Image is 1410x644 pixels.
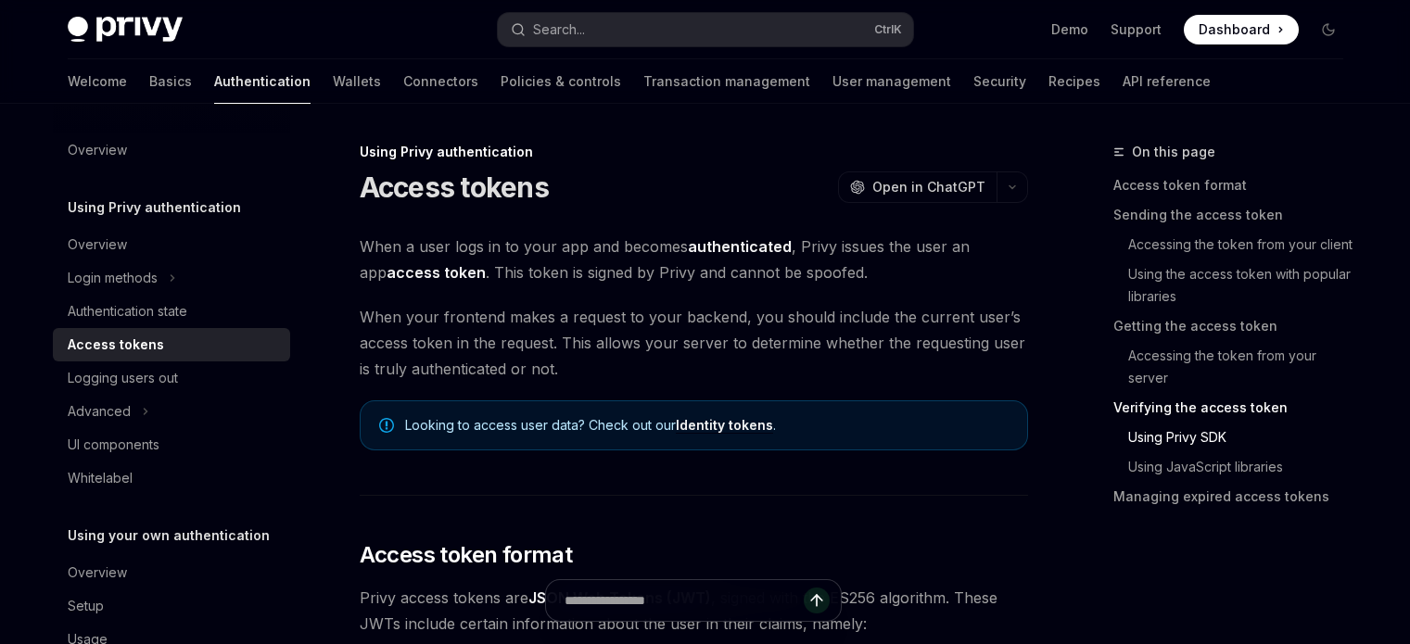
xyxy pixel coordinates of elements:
a: Security [973,59,1026,104]
a: API reference [1123,59,1211,104]
a: Managing expired access tokens [1113,482,1358,511]
a: Logging users out [53,361,290,395]
a: Authentication [214,59,311,104]
span: Open in ChatGPT [872,178,985,196]
div: UI components [68,434,159,456]
a: Recipes [1048,59,1100,104]
span: On this page [1132,141,1215,163]
button: Toggle dark mode [1314,15,1343,44]
button: Open in ChatGPT [838,171,997,203]
div: Search... [533,19,585,41]
a: Overview [53,133,290,167]
div: Using Privy authentication [360,143,1028,161]
div: Authentication state [68,300,187,322]
div: Access tokens [68,334,164,356]
strong: access token [387,263,486,282]
a: Getting the access token [1113,311,1358,341]
div: Logging users out [68,367,178,389]
div: Whitelabel [68,467,133,489]
a: Access token format [1113,170,1358,200]
div: Advanced [68,400,131,423]
span: Ctrl K [874,22,902,37]
a: Identity tokens [676,417,773,434]
a: Using Privy SDK [1128,423,1358,452]
div: Overview [68,234,127,256]
a: Support [1111,20,1162,39]
div: Login methods [68,267,158,289]
a: Transaction management [643,59,810,104]
a: Access tokens [53,328,290,361]
span: Access token format [360,540,573,570]
div: Setup [68,595,104,617]
button: Send message [804,587,830,613]
span: Dashboard [1199,20,1270,39]
div: Overview [68,139,127,161]
img: dark logo [68,17,183,43]
a: Accessing the token from your server [1128,341,1358,393]
a: Using JavaScript libraries [1128,452,1358,482]
h1: Access tokens [360,170,549,204]
svg: Note [379,418,394,433]
strong: authenticated [688,237,792,256]
a: Basics [149,59,192,104]
a: Sending the access token [1113,200,1358,230]
button: Search...CtrlK [498,13,913,46]
a: Policies & controls [501,59,621,104]
a: Overview [53,556,290,589]
a: User management [832,59,951,104]
div: Overview [68,562,127,584]
h5: Using your own authentication [68,524,270,547]
span: When your frontend makes a request to your backend, you should include the current user’s access ... [360,304,1028,382]
a: Welcome [68,59,127,104]
span: Looking to access user data? Check out our . [405,416,1009,435]
a: Using the access token with popular libraries [1128,259,1358,311]
a: Wallets [333,59,381,104]
a: Whitelabel [53,461,290,495]
a: Demo [1051,20,1088,39]
a: Authentication state [53,295,290,328]
a: Overview [53,228,290,261]
a: Connectors [403,59,478,104]
a: Accessing the token from your client [1128,230,1358,259]
a: UI components [53,428,290,461]
a: Setup [53,589,290,623]
a: Verifying the access token [1113,393,1358,423]
a: Dashboard [1184,15,1299,44]
h5: Using Privy authentication [68,196,241,219]
span: When a user logs in to your app and becomes , Privy issues the user an app . This token is signed... [360,234,1028,285]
